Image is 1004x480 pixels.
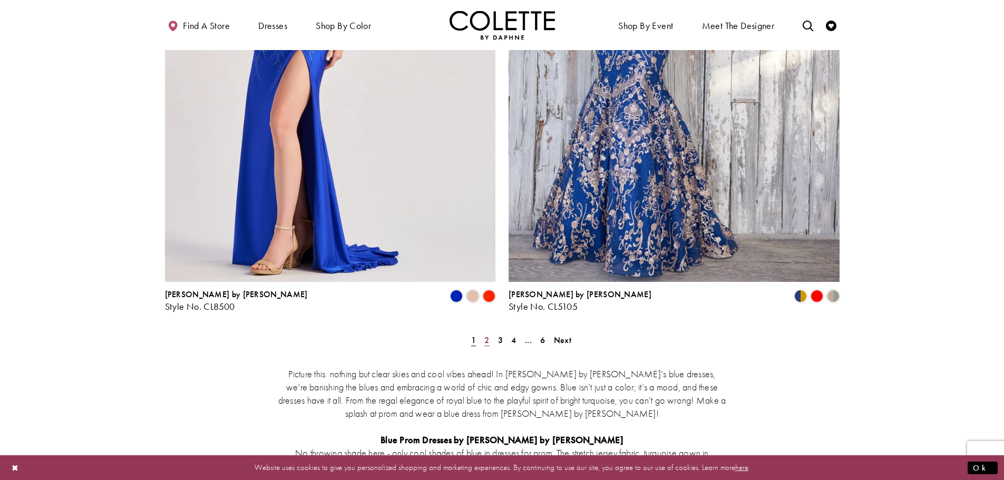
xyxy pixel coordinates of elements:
[811,290,823,302] i: Red
[537,332,548,348] a: Page 6
[450,290,463,302] i: Royal Blue
[968,461,998,474] button: Submit Dialog
[484,335,489,346] span: 2
[450,11,555,40] img: Colette by Daphne
[468,332,479,348] span: Current Page
[554,335,571,346] span: Next
[76,461,928,475] p: Website uses cookies to give you personalized shopping and marketing experiences. By continuing t...
[258,21,287,31] span: Dresses
[735,462,748,473] a: here
[511,335,516,346] span: 4
[498,335,503,346] span: 3
[183,21,230,31] span: Find a store
[450,11,555,40] a: Visit Home Page
[794,290,807,302] i: Navy Blue/Gold
[509,300,578,312] span: Style No. CL5105
[800,11,816,40] a: Toggle search
[616,11,676,40] span: Shop By Event
[165,289,308,300] span: [PERSON_NAME] by [PERSON_NAME]
[702,21,775,31] span: Meet the designer
[165,11,232,40] a: Find a store
[471,335,476,346] span: 1
[522,332,535,348] a: ...
[495,332,506,348] a: Page 3
[256,11,290,40] span: Dresses
[165,300,235,312] span: Style No. CL8500
[313,11,374,40] span: Shop by color
[618,21,673,31] span: Shop By Event
[509,290,651,312] div: Colette by Daphne Style No. CL5105
[6,458,24,477] button: Close Dialog
[551,332,574,348] a: Next Page
[381,434,623,446] strong: Blue Prom Dresses by [PERSON_NAME] by [PERSON_NAME]
[509,289,651,300] span: [PERSON_NAME] by [PERSON_NAME]
[525,335,532,346] span: ...
[316,21,371,31] span: Shop by color
[165,290,308,312] div: Colette by Daphne Style No. CL8500
[508,332,519,348] a: Page 4
[466,290,479,302] i: Champagne
[823,11,839,40] a: Check Wishlist
[483,290,495,302] i: Scarlet
[278,367,726,420] p: Picture this: nothing but clear skies and cool vibes ahead! In [PERSON_NAME] by [PERSON_NAME]’s b...
[827,290,840,302] i: Gold/Pewter
[481,332,492,348] a: Page 2
[540,335,545,346] span: 6
[699,11,777,40] a: Meet the designer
